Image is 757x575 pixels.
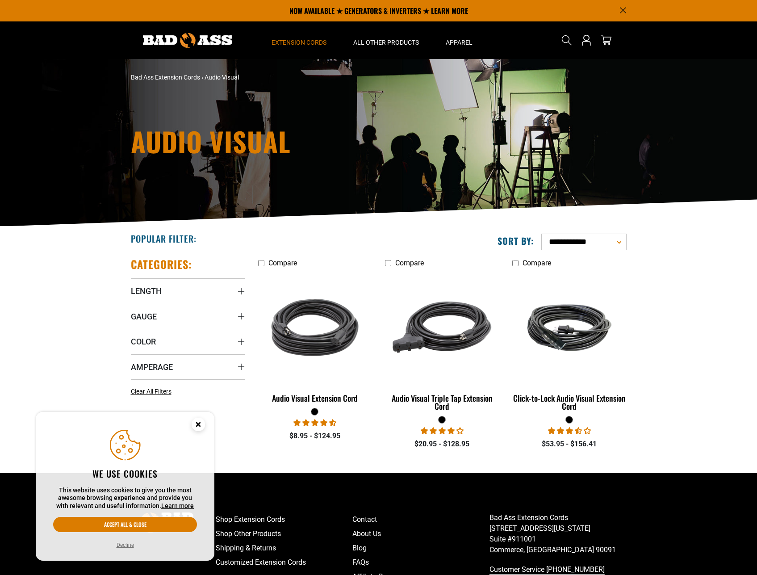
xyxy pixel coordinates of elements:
[131,286,162,296] span: Length
[216,512,353,527] a: Shop Extension Cords
[512,439,626,449] div: $53.95 - $156.41
[385,272,499,416] a: black Audio Visual Triple Tap Extension Cord
[432,21,486,59] summary: Apparel
[548,427,591,435] span: 3.50 stars
[258,21,340,59] summary: Extension Cords
[421,427,464,435] span: 3.75 stars
[53,468,197,479] h2: We use cookies
[385,439,499,449] div: $20.95 - $128.95
[131,278,245,303] summary: Length
[385,394,499,410] div: Audio Visual Triple Tap Extension Cord
[131,74,200,81] a: Bad Ass Extension Cords
[352,527,489,541] a: About Us
[272,38,326,46] span: Extension Cords
[489,512,627,555] p: Bad Ass Extension Cords [STREET_ADDRESS][US_STATE] Suite #911001 Commerce, [GEOGRAPHIC_DATA] 90091
[131,362,173,372] span: Amperage
[258,394,372,402] div: Audio Visual Extension Cord
[216,555,353,570] a: Customized Extension Cords
[131,336,156,347] span: Color
[161,502,194,509] a: Learn more
[352,555,489,570] a: FAQs
[53,517,197,532] button: Accept all & close
[216,541,353,555] a: Shipping & Returns
[201,74,203,81] span: ›
[340,21,432,59] summary: All Other Products
[131,388,171,395] span: Clear All Filters
[446,38,473,46] span: Apparel
[268,259,297,267] span: Compare
[512,272,626,416] a: black Click-to-Lock Audio Visual Extension Cord
[353,38,419,46] span: All Other Products
[131,329,245,354] summary: Color
[512,394,626,410] div: Click-to-Lock Audio Visual Extension Cord
[131,387,175,396] a: Clear All Filters
[131,128,457,155] h1: Audio Visual
[386,276,498,379] img: black
[131,73,457,82] nav: breadcrumbs
[205,74,239,81] span: Audio Visual
[131,233,197,244] h2: Popular Filter:
[53,487,197,510] p: This website uses cookies to give you the most awesome browsing experience and provide you with r...
[258,272,372,407] a: black Audio Visual Extension Cord
[523,259,551,267] span: Compare
[293,419,336,427] span: 4.68 stars
[36,412,214,561] aside: Cookie Consent
[259,276,371,379] img: black
[131,304,245,329] summary: Gauge
[258,431,372,441] div: $8.95 - $124.95
[131,354,245,379] summary: Amperage
[513,293,626,362] img: black
[143,33,232,48] img: Bad Ass Extension Cords
[131,257,192,271] h2: Categories:
[498,235,534,247] label: Sort by:
[131,311,157,322] span: Gauge
[216,527,353,541] a: Shop Other Products
[114,541,137,550] button: Decline
[560,33,574,47] summary: Search
[352,541,489,555] a: Blog
[352,512,489,527] a: Contact
[395,259,424,267] span: Compare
